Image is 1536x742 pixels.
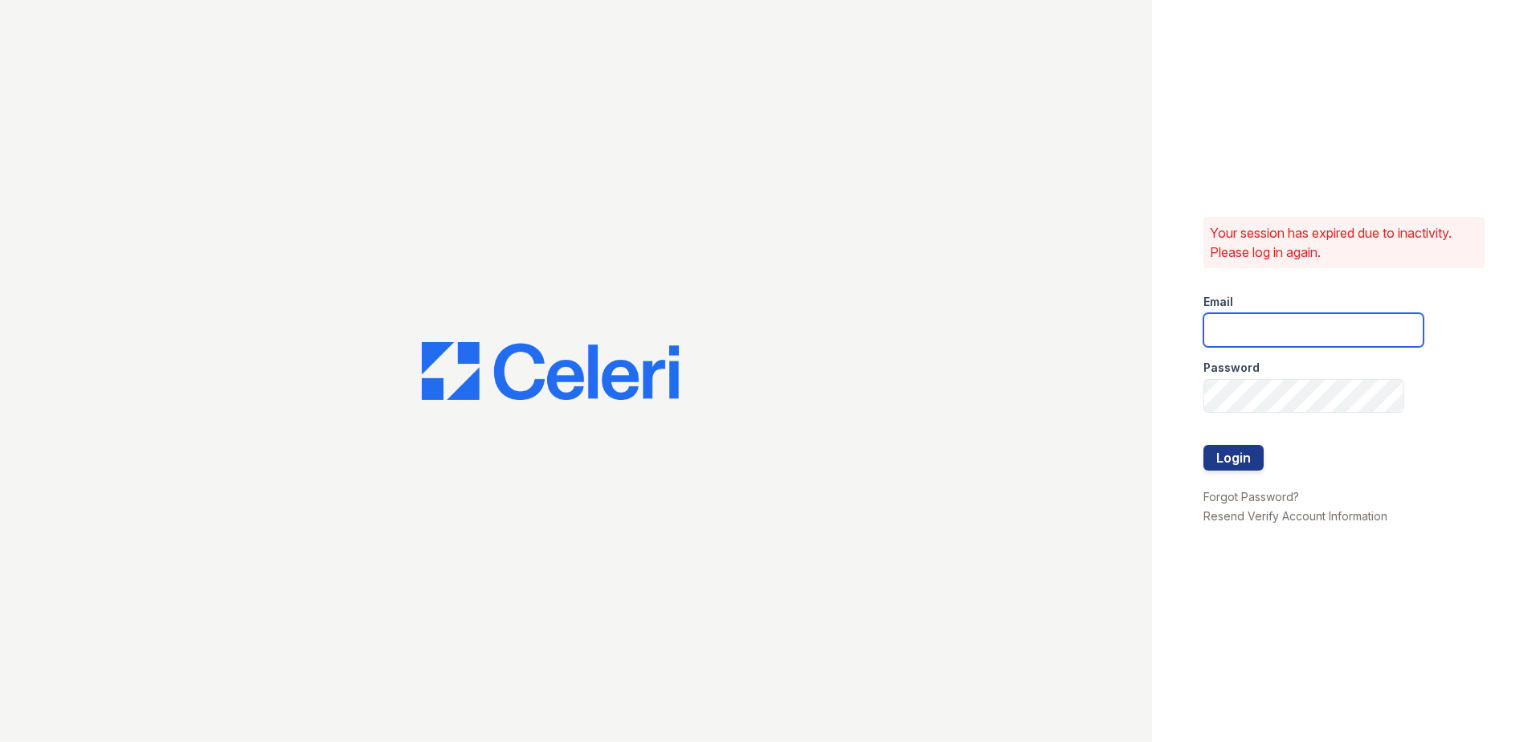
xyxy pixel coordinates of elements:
button: Login [1203,445,1264,471]
img: CE_Logo_Blue-a8612792a0a2168367f1c8372b55b34899dd931a85d93a1a3d3e32e68fde9ad4.png [422,342,679,400]
p: Your session has expired due to inactivity. Please log in again. [1210,223,1478,262]
label: Email [1203,294,1233,310]
a: Resend Verify Account Information [1203,509,1387,523]
a: Forgot Password? [1203,490,1299,503]
label: Password [1203,360,1260,376]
